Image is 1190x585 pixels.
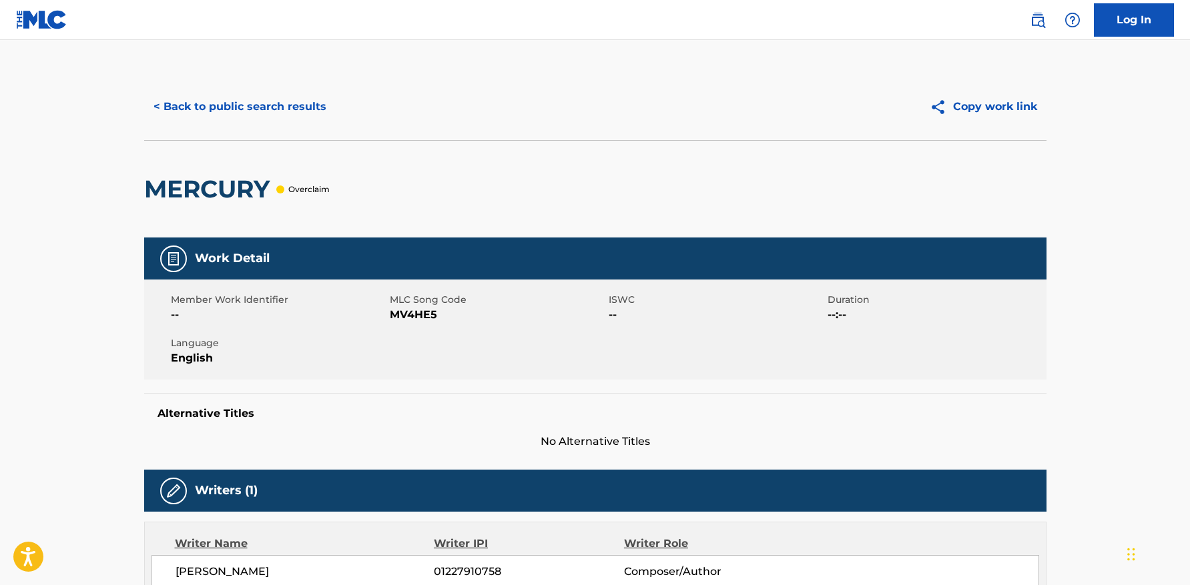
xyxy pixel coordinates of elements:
[144,434,1047,450] span: No Alternative Titles
[1123,521,1190,585] iframe: Chat Widget
[171,307,386,323] span: --
[1030,12,1046,28] img: search
[828,293,1043,307] span: Duration
[1024,7,1051,33] a: Public Search
[390,293,605,307] span: MLC Song Code
[609,293,824,307] span: ISWC
[920,90,1047,123] button: Copy work link
[624,564,797,580] span: Composer/Author
[609,307,824,323] span: --
[16,10,67,29] img: MLC Logo
[176,564,434,580] span: [PERSON_NAME]
[1059,7,1086,33] div: Help
[195,251,270,266] h5: Work Detail
[390,307,605,323] span: MV4HE5
[166,251,182,267] img: Work Detail
[144,90,336,123] button: < Back to public search results
[175,536,434,552] div: Writer Name
[434,564,623,580] span: 01227910758
[828,307,1043,323] span: --:--
[1127,534,1135,574] div: Drag
[624,536,797,552] div: Writer Role
[171,350,386,366] span: English
[171,336,386,350] span: Language
[434,536,624,552] div: Writer IPI
[144,174,276,204] h2: MERCURY
[166,483,182,499] img: Writers
[195,483,258,498] h5: Writers (1)
[930,99,953,115] img: Copy work link
[1094,3,1174,37] a: Log In
[1065,12,1081,28] img: help
[171,293,386,307] span: Member Work Identifier
[158,407,1033,420] h5: Alternative Titles
[288,183,330,195] p: Overclaim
